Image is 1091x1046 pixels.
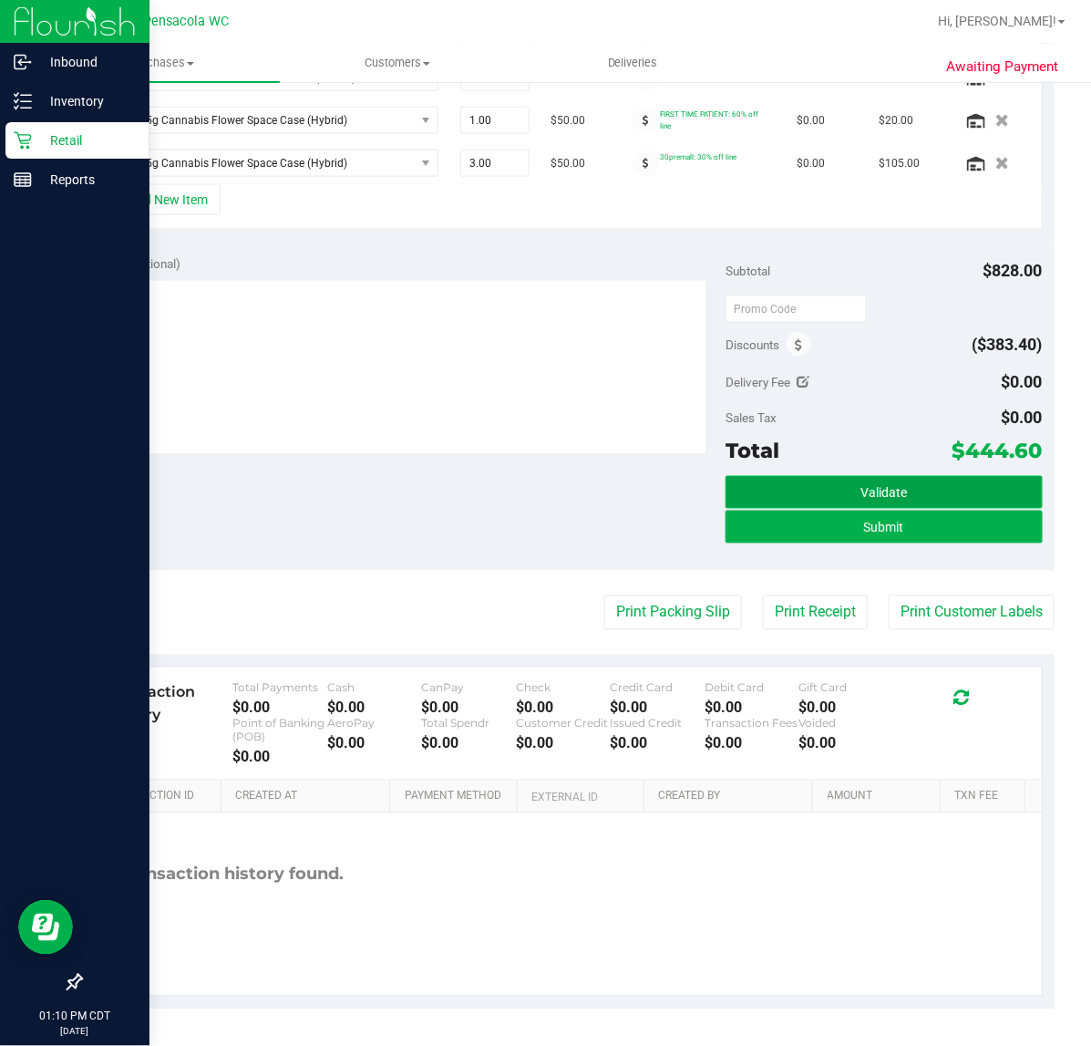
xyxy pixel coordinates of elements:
span: ($383.40) [973,335,1043,354]
inline-svg: Retail [14,131,32,150]
div: Voided [799,717,894,730]
iframe: Resource center [18,900,73,955]
div: $0.00 [611,735,705,752]
div: Customer Credit [516,717,611,730]
span: $50.00 [551,155,586,172]
span: Awaiting Payment [946,57,1058,78]
a: Amount [828,790,933,804]
input: 3.00 [461,150,529,176]
div: Total Spendr [422,717,517,730]
a: Customers [280,44,516,82]
span: FT 3.5g Cannabis Flower Space Case (Hybrid) [106,150,415,176]
div: Gift Card [799,681,894,695]
input: Promo Code [726,295,867,323]
span: FIRST TIME PATIENT: 60% off line [661,109,759,130]
span: $444.60 [952,439,1043,464]
span: 30premall: 30% off line [661,152,737,161]
div: Debit Card [705,681,799,695]
div: Point of Banking (POB) [233,717,328,744]
div: $0.00 [705,699,799,717]
inline-svg: Reports [14,171,32,189]
a: Created By [658,790,806,804]
div: Cash [327,681,422,695]
p: Reports [32,169,141,191]
span: Submit [864,521,904,535]
span: Purchases [44,55,280,71]
span: Total [726,439,779,464]
a: Txn Fee [954,790,1017,804]
div: $0.00 [799,735,894,752]
span: NO DATA FOUND [105,107,438,134]
span: Customers [281,55,515,71]
p: Inventory [32,90,141,112]
span: $20.00 [880,112,914,129]
div: Total Payments [233,681,328,695]
a: Created At [235,790,383,804]
a: Purchases [44,44,280,82]
span: $0.00 [1002,372,1043,391]
button: Print Receipt [763,595,868,630]
span: Pensacola WC [143,14,229,29]
span: $828.00 [983,261,1043,280]
div: $0.00 [327,699,422,717]
span: Hi, [PERSON_NAME]! [938,14,1056,28]
div: Check [516,681,611,695]
a: Transaction ID [108,790,214,804]
div: $0.00 [516,735,611,752]
div: $0.00 [422,735,517,752]
p: Inbound [32,51,141,73]
span: $105.00 [880,155,921,172]
div: $0.00 [233,749,328,766]
a: Payment Method [405,790,510,804]
div: $0.00 [705,735,799,752]
a: Deliveries [515,44,751,82]
span: $0.00 [798,155,826,172]
p: 01:10 PM CDT [8,1008,141,1024]
div: AeroPay [327,717,422,730]
p: [DATE] [8,1024,141,1038]
button: Submit [726,511,1042,544]
span: Subtotal [726,264,770,278]
p: Retail [32,129,141,151]
div: Issued Credit [611,717,705,730]
span: Validate [860,486,907,501]
button: + Add New Item [108,184,221,215]
span: FT 3.5g Cannabis Flower Space Case (Hybrid) [106,108,415,133]
span: Discounts [726,328,779,361]
div: $0.00 [233,699,328,717]
div: Credit Card [611,681,705,695]
span: $0.00 [1002,409,1043,428]
div: $0.00 [516,699,611,717]
div: $0.00 [422,699,517,717]
inline-svg: Inventory [14,92,32,110]
span: Sales Tax [726,411,777,426]
span: $0.00 [798,112,826,129]
div: No transaction history found. [94,813,345,937]
span: $50.00 [551,112,586,129]
button: Validate [726,476,1042,509]
button: Print Customer Labels [889,595,1055,630]
input: 1.00 [461,108,529,133]
span: Deliveries [583,55,683,71]
span: NO DATA FOUND [105,150,438,177]
th: External ID [517,781,643,813]
div: Transaction Fees [705,717,799,730]
div: CanPay [422,681,517,695]
div: $0.00 [327,735,422,752]
button: Print Packing Slip [604,595,742,630]
div: $0.00 [611,699,705,717]
i: Edit Delivery Fee [798,376,810,388]
span: Delivery Fee [726,375,790,389]
div: $0.00 [799,699,894,717]
inline-svg: Inbound [14,53,32,71]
